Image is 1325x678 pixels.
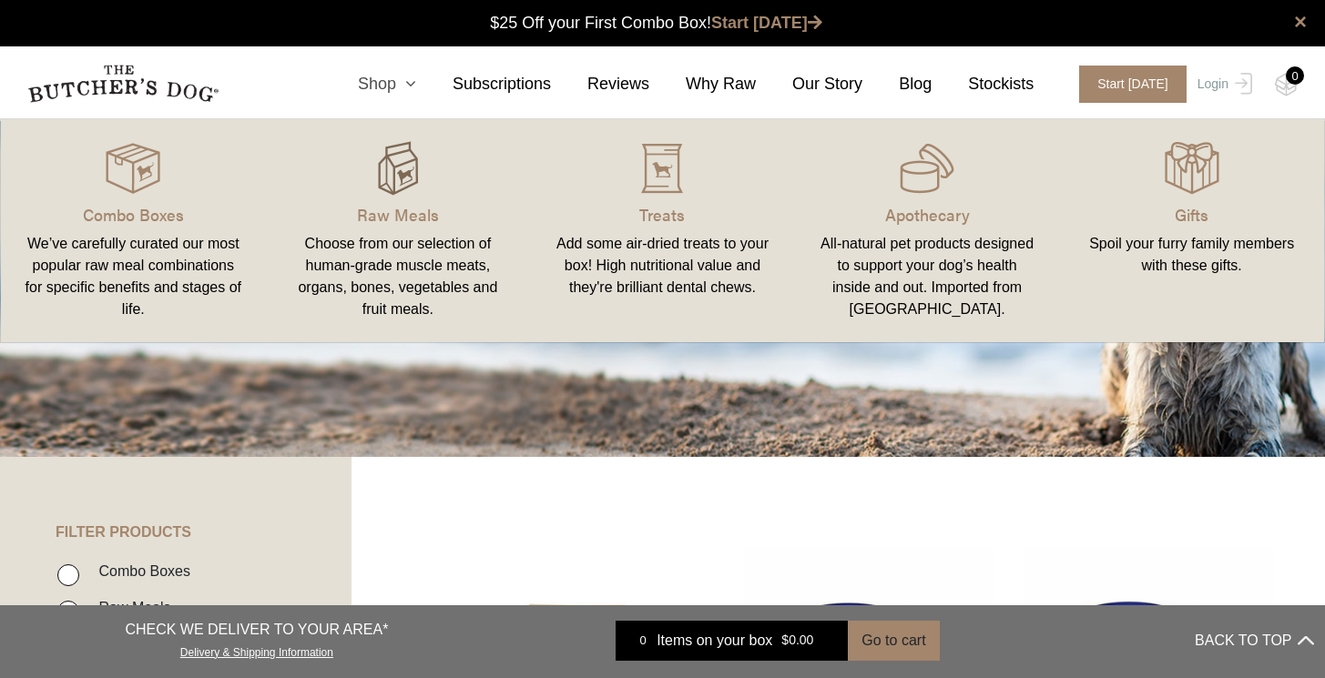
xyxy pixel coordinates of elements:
a: Reviews [551,72,649,96]
a: Stockists [932,72,1034,96]
span: Start [DATE] [1079,66,1187,103]
div: 0 [629,632,657,650]
img: TBD_build-A-Box_Hover.png [371,141,425,196]
p: Gifts [1081,202,1302,227]
p: CHECK WE DELIVER TO YOUR AREA* [125,619,388,641]
div: All-natural pet products designed to support your dog’s health inside and out. Imported from [GEO... [817,233,1038,320]
a: Start [DATE] [1061,66,1193,103]
a: Subscriptions [416,72,551,96]
a: Combo Boxes We’ve carefully curated our most popular raw meal combinations for specific benefits ... [1,137,266,324]
a: Gifts Spoil your furry family members with these gifts. [1059,137,1324,324]
span: $ [781,633,789,648]
button: BACK TO TOP [1195,619,1313,663]
div: Choose from our selection of human-grade muscle meats, organs, bones, vegetables and fruit meals. [288,233,509,320]
bdi: 0.00 [781,633,813,648]
div: We’ve carefully curated our most popular raw meal combinations for specific benefits and stages o... [23,233,244,320]
p: Raw Meals [288,202,509,227]
a: Apothecary All-natural pet products designed to support your dog’s health inside and out. Importe... [795,137,1060,324]
div: Spoil your furry family members with these gifts. [1081,233,1302,277]
a: Login [1193,66,1252,103]
a: Shop [321,72,416,96]
a: Our Story [756,72,862,96]
a: Raw Meals Choose from our selection of human-grade muscle meats, organs, bones, vegetables and fr... [266,137,531,324]
label: Raw Meals [89,595,170,620]
a: Blog [862,72,932,96]
a: Delivery & Shipping Information [180,642,333,659]
p: Combo Boxes [23,202,244,227]
p: Treats [552,202,773,227]
img: TBD_Cart-Empty.png [1275,73,1298,96]
a: close [1294,11,1307,33]
span: Items on your box [657,630,772,652]
div: Add some air-dried treats to your box! High nutritional value and they're brilliant dental chews. [552,233,773,299]
a: 0 Items on your box $0.00 [616,621,848,661]
p: Apothecary [817,202,1038,227]
a: Why Raw [649,72,756,96]
div: 0 [1286,66,1304,85]
label: Combo Boxes [89,559,190,583]
a: Treats Add some air-dried treats to your box! High nutritional value and they're brilliant dental... [530,137,795,324]
a: Start [DATE] [711,14,822,32]
button: Go to cart [848,621,939,661]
